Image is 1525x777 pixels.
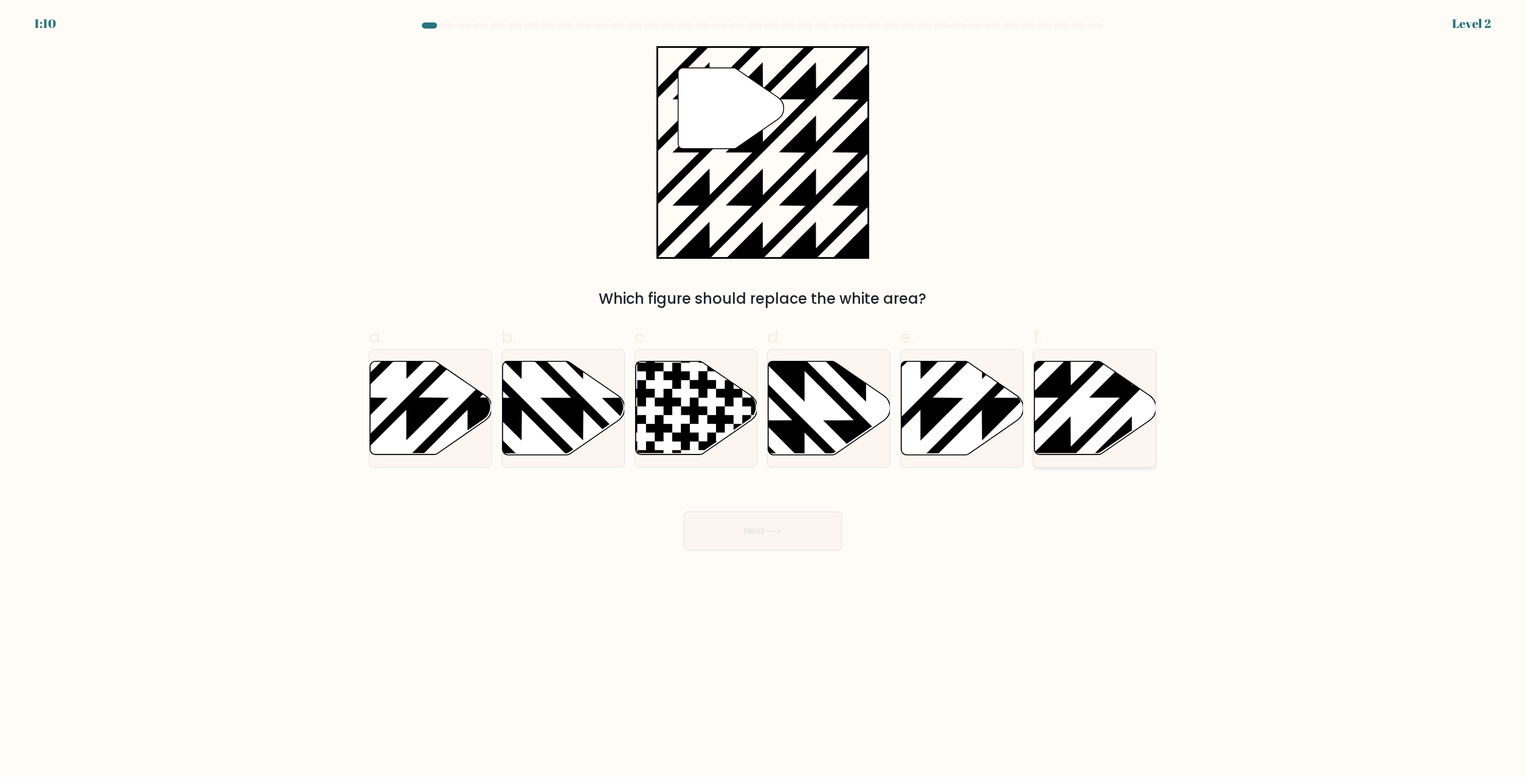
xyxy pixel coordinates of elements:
[1452,15,1491,33] div: Level 2
[635,325,648,349] span: c.
[767,325,782,349] span: d.
[900,325,914,349] span: e.
[34,15,56,33] div: 1:10
[376,288,1149,310] div: Which figure should replace the white area?
[501,325,516,349] span: b.
[678,68,783,149] g: "
[1033,325,1042,349] span: f.
[369,325,384,349] span: a.
[684,512,842,550] button: Next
